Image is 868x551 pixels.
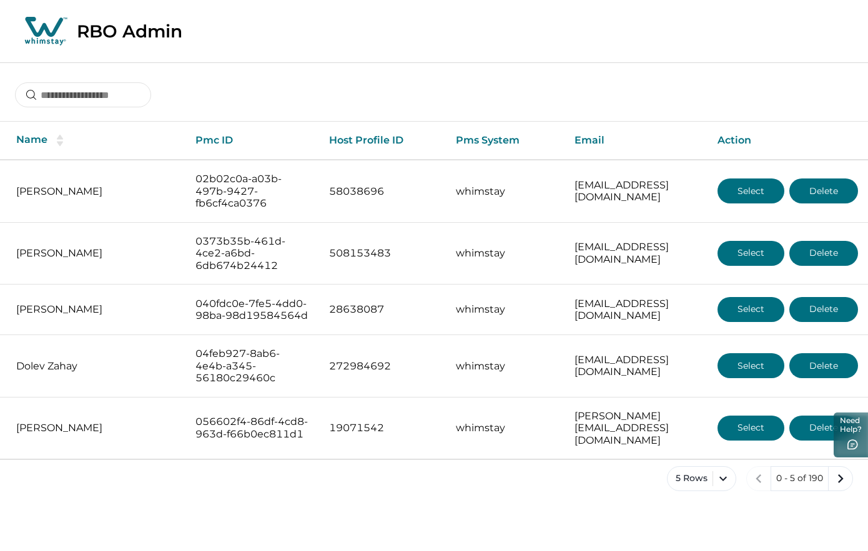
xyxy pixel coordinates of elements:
button: Select [718,297,784,322]
p: whimstay [456,303,555,316]
button: Select [718,241,784,266]
button: Delete [789,241,858,266]
p: RBO Admin [77,21,182,42]
p: 272984692 [329,360,436,373]
p: whimstay [456,185,555,198]
p: [PERSON_NAME][EMAIL_ADDRESS][DOMAIN_NAME] [575,410,698,447]
button: next page [828,466,853,491]
p: [EMAIL_ADDRESS][DOMAIN_NAME] [575,354,698,378]
button: Select [718,353,784,378]
p: 0373b35b-461d-4ce2-a6bd-6db674b24412 [195,235,309,272]
button: 5 Rows [667,466,736,491]
p: whimstay [456,360,555,373]
p: [PERSON_NAME] [16,247,175,260]
p: 28638087 [329,303,436,316]
p: [EMAIL_ADDRESS][DOMAIN_NAME] [575,298,698,322]
button: Select [718,178,784,203]
p: [EMAIL_ADDRESS][DOMAIN_NAME] [575,179,698,203]
button: Delete [789,353,858,378]
th: Email [565,122,708,160]
button: 0 - 5 of 190 [771,466,829,491]
p: 508153483 [329,247,436,260]
p: 040fdc0e-7fe5-4dd0-98ba-98d19584564d [195,298,309,322]
button: Delete [789,178,858,203]
th: Pms System [446,122,565,160]
th: Action [708,122,868,160]
p: [PERSON_NAME] [16,303,175,316]
p: whimstay [456,422,555,434]
p: [PERSON_NAME] [16,422,175,434]
button: sorting [47,134,72,147]
button: Delete [789,416,858,441]
p: [EMAIL_ADDRESS][DOMAIN_NAME] [575,241,698,265]
th: Pmc ID [185,122,319,160]
th: Host Profile ID [319,122,446,160]
p: whimstay [456,247,555,260]
p: [PERSON_NAME] [16,185,175,198]
p: 0 - 5 of 190 [776,472,823,485]
button: Select [718,416,784,441]
p: 04feb927-8ab6-4e4b-a345-56180c29460c [195,348,309,384]
p: 19071542 [329,422,436,434]
p: Dolev Zahay [16,360,175,373]
p: 58038696 [329,185,436,198]
p: 02b02c0a-a03b-497b-9427-fb6cf4ca0376 [195,173,309,210]
p: 056602f4-86df-4cd8-963d-f66b0ec811d1 [195,416,309,440]
button: previous page [746,466,771,491]
button: Delete [789,297,858,322]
